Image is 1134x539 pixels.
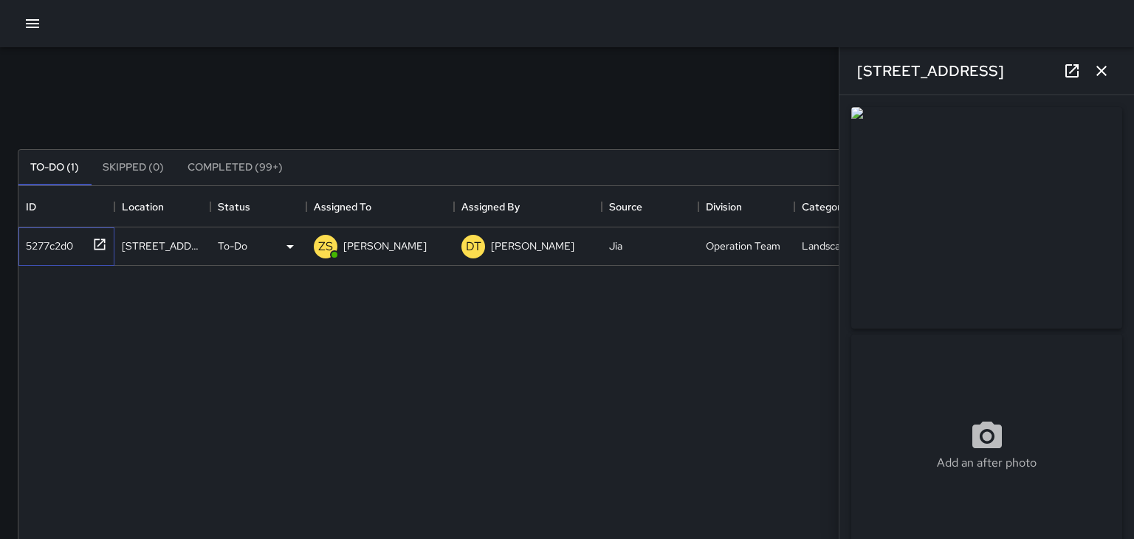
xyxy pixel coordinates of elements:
div: 56 South Lexington Avenue [122,238,203,253]
p: [PERSON_NAME] [491,238,574,253]
div: Category [802,186,846,227]
div: Status [218,186,250,227]
p: DT [466,238,481,255]
button: Completed (99+) [176,150,295,185]
div: Status [210,186,306,227]
p: To-Do [218,238,247,253]
div: Jia [609,238,622,253]
div: 5277c2d0 [20,233,73,253]
div: Assigned To [314,186,371,227]
div: Landscaping [802,238,860,253]
div: Division [698,186,794,227]
div: Location [122,186,164,227]
p: [PERSON_NAME] [343,238,427,253]
div: Location [114,186,210,227]
p: ZS [318,238,333,255]
div: Source [609,186,642,227]
div: ID [18,186,114,227]
button: Skipped (0) [91,150,176,185]
div: Operation Team [706,238,780,253]
div: ID [26,186,36,227]
div: Assigned By [461,186,520,227]
div: Division [706,186,742,227]
div: Source [602,186,698,227]
div: Assigned To [306,186,454,227]
button: To-Do (1) [18,150,91,185]
div: Assigned By [454,186,602,227]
